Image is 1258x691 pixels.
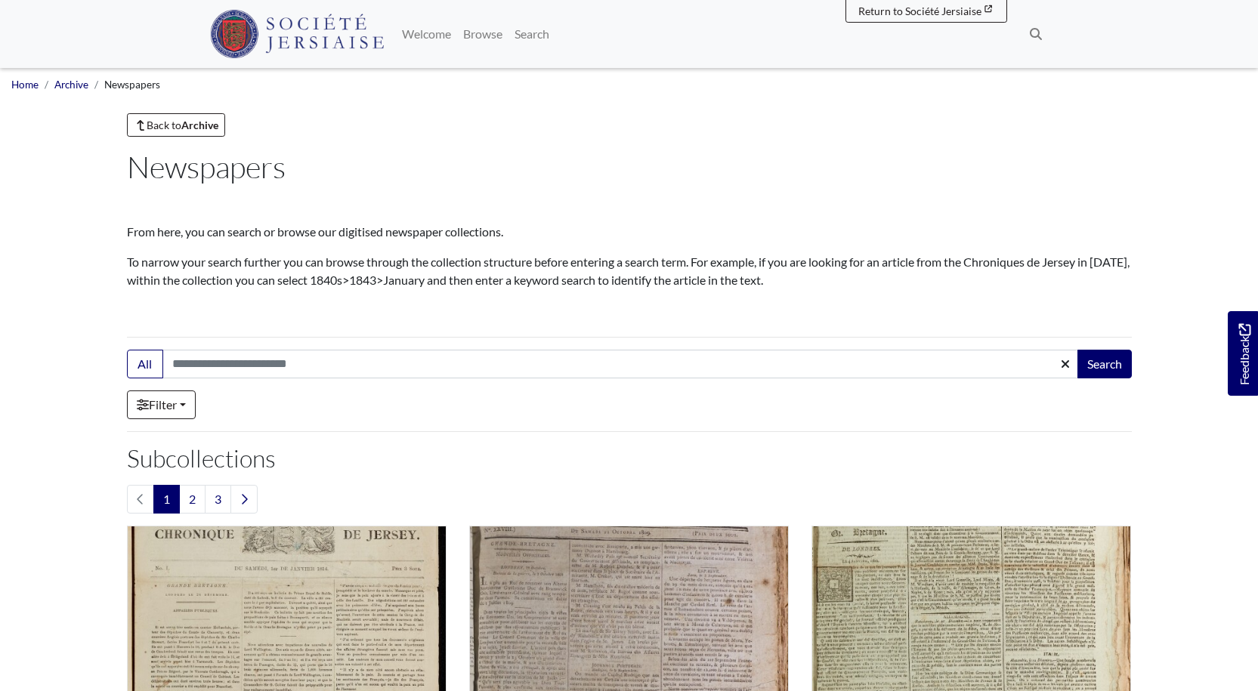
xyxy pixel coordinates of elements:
img: Société Jersiaise [210,10,385,58]
span: Goto page 1 [153,485,180,514]
a: Goto page 3 [205,485,231,514]
p: To narrow your search further you can browse through the collection structure before entering a s... [127,253,1132,289]
a: Société Jersiaise logo [210,6,385,62]
a: Goto page 2 [179,485,206,514]
input: Search this collection... [162,350,1079,378]
nav: pagination [127,485,1132,514]
a: Browse [457,19,508,49]
a: Search [508,19,555,49]
a: Archive [54,79,88,91]
a: Home [11,79,39,91]
strong: Archive [181,119,218,131]
h2: Subcollections [127,444,1132,473]
a: Back toArchive [127,113,226,137]
span: Newspapers [104,79,160,91]
span: Return to Société Jersiaise [858,5,981,17]
a: Welcome [396,19,457,49]
p: From here, you can search or browse our digitised newspaper collections. [127,223,1132,241]
a: Would you like to provide feedback? [1228,311,1258,396]
button: Search [1077,350,1132,378]
h1: Newspapers [127,149,1132,185]
a: Next page [230,485,258,514]
button: All [127,350,163,378]
li: Previous page [127,485,154,514]
a: Filter [127,390,196,419]
span: Feedback [1235,323,1253,384]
